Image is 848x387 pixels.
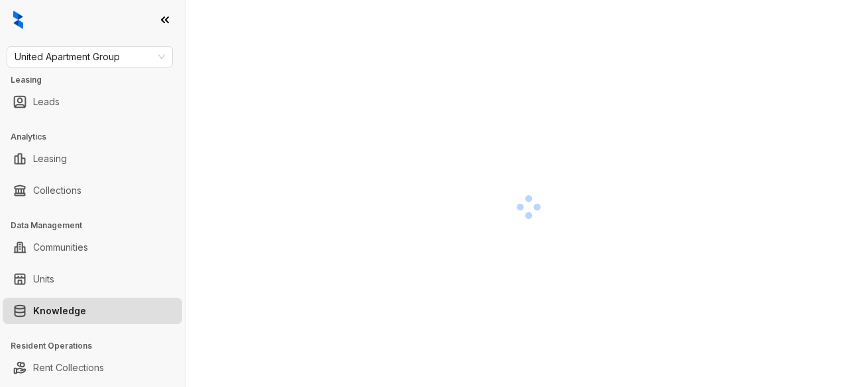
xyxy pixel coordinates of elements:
a: Units [33,266,54,292]
a: Leads [33,89,60,115]
li: Leasing [3,146,182,172]
li: Knowledge [3,298,182,324]
li: Leads [3,89,182,115]
a: Rent Collections [33,355,104,381]
a: Collections [33,177,81,204]
li: Rent Collections [3,355,182,381]
li: Units [3,266,182,292]
h3: Analytics [11,131,185,143]
img: logo [13,11,23,29]
h3: Leasing [11,74,185,86]
li: Communities [3,234,182,261]
a: Leasing [33,146,67,172]
span: United Apartment Group [15,47,165,67]
h3: Resident Operations [11,340,185,352]
a: Knowledge [33,298,86,324]
h3: Data Management [11,220,185,232]
li: Collections [3,177,182,204]
a: Communities [33,234,88,261]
